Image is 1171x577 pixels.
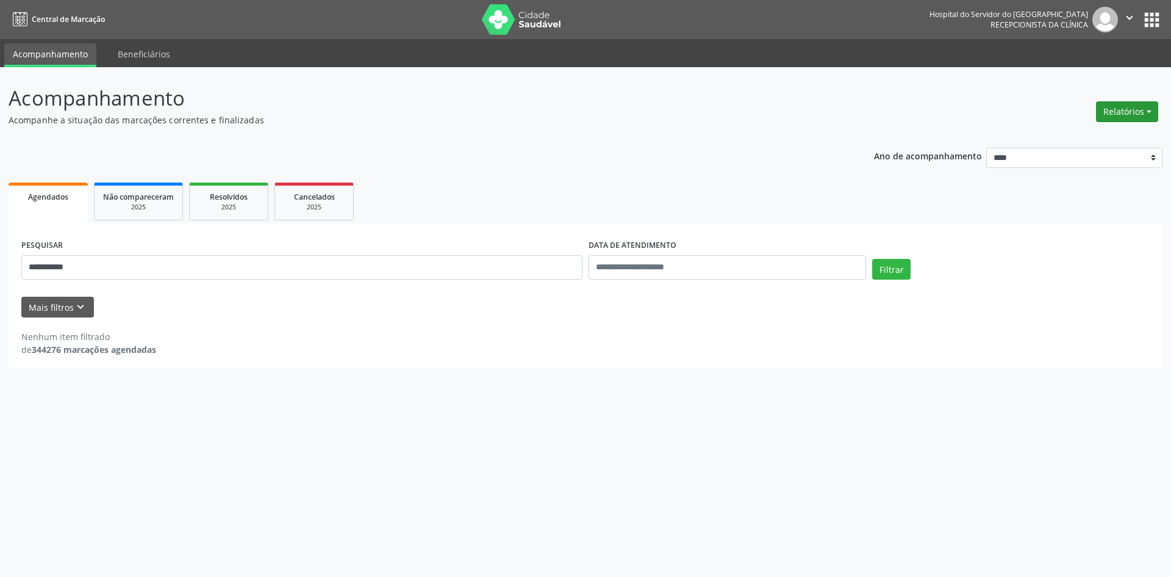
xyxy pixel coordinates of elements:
[1118,7,1141,32] button: 
[1096,101,1158,122] button: Relatórios
[28,192,68,202] span: Agendados
[32,344,156,355] strong: 344276 marcações agendadas
[1141,9,1162,31] button: apps
[874,148,982,163] p: Ano de acompanhamento
[4,43,96,67] a: Acompanhamento
[21,297,94,318] button: Mais filtroskeyboard_arrow_down
[21,330,156,343] div: Nenhum item filtrado
[9,83,816,114] p: Acompanhamento
[1092,7,1118,32] img: img
[872,259,911,280] button: Filtrar
[990,20,1088,30] span: Recepcionista da clínica
[109,43,179,65] a: Beneficiários
[198,203,259,212] div: 2025
[210,192,248,202] span: Resolvidos
[284,203,345,212] div: 2025
[32,14,105,24] span: Central de Marcação
[1123,11,1136,24] i: 
[294,192,335,202] span: Cancelados
[9,114,816,126] p: Acompanhe a situação das marcações correntes e finalizadas
[74,300,87,314] i: keyboard_arrow_down
[9,9,105,29] a: Central de Marcação
[103,203,174,212] div: 2025
[929,9,1088,20] div: Hospital do Servidor do [GEOGRAPHIC_DATA]
[589,236,676,255] label: DATA DE ATENDIMENTO
[21,236,63,255] label: PESQUISAR
[21,343,156,356] div: de
[103,192,174,202] span: Não compareceram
